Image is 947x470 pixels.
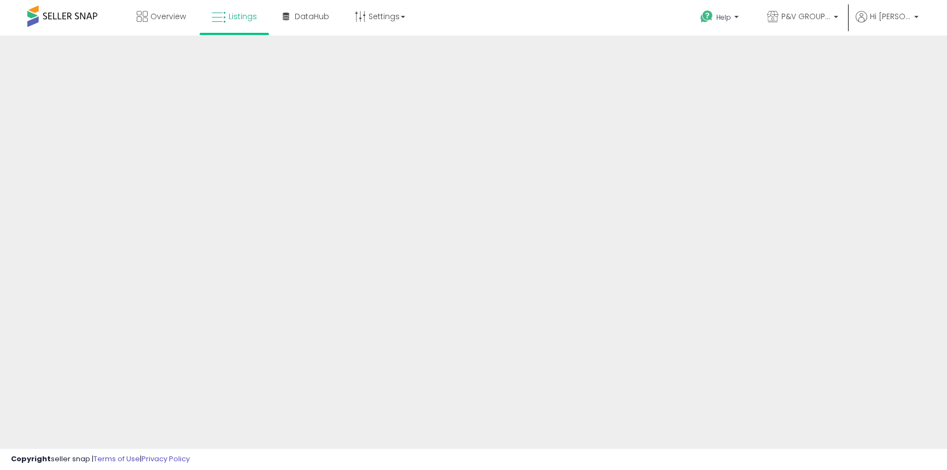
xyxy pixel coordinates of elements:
[93,454,140,464] a: Terms of Use
[700,10,714,24] i: Get Help
[870,11,911,22] span: Hi [PERSON_NAME]
[11,454,51,464] strong: Copyright
[11,454,190,465] div: seller snap | |
[856,11,919,36] a: Hi [PERSON_NAME]
[781,11,831,22] span: P&V GROUP USA
[692,2,750,36] a: Help
[150,11,186,22] span: Overview
[295,11,329,22] span: DataHub
[716,13,731,22] span: Help
[142,454,190,464] a: Privacy Policy
[229,11,257,22] span: Listings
